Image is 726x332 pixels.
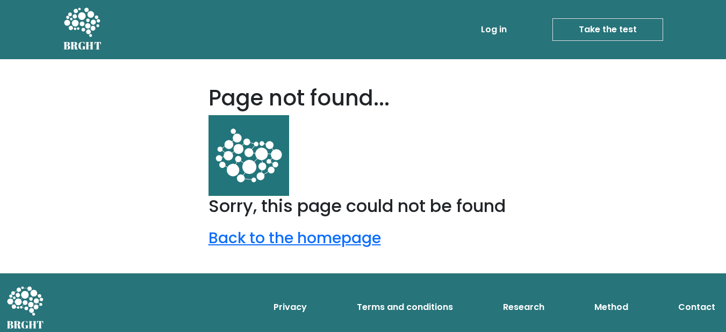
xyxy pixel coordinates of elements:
h1: Page not found... [209,85,518,111]
h2: Sorry, this page could not be found [209,196,518,216]
a: Back to the homepage [209,228,381,249]
a: Method [590,296,632,318]
a: Contact [674,296,720,318]
h5: BRGHT [63,39,102,52]
a: Log in [477,19,511,40]
a: Privacy [269,296,311,318]
a: Take the test [552,18,663,41]
a: Terms and conditions [353,296,457,318]
a: Research [499,296,549,318]
a: BRGHT [63,4,102,55]
img: android-chrome-512x512.d45202eec217.png [209,115,289,196]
